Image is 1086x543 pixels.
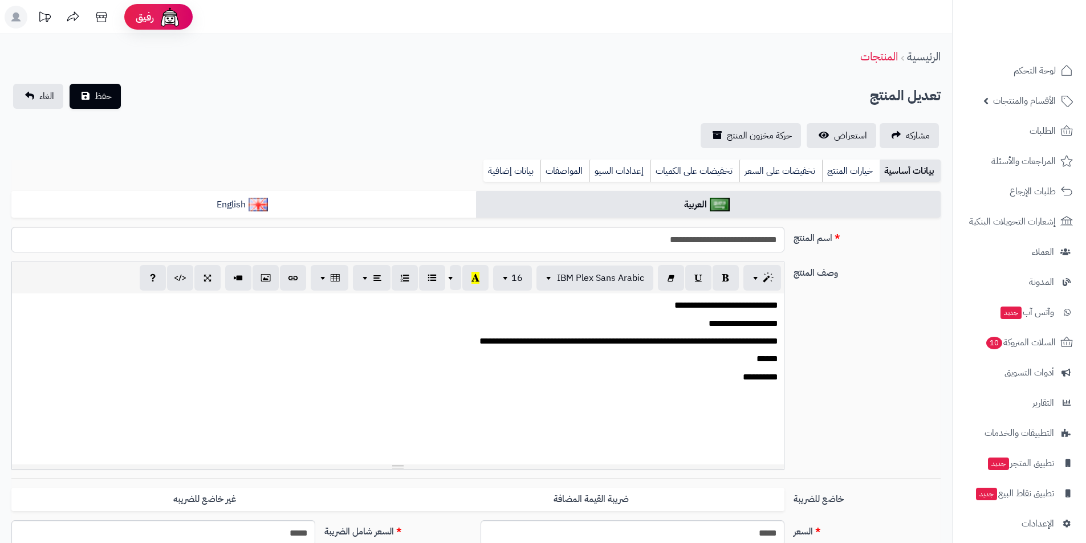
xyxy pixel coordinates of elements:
h2: تعديل المنتج [870,84,941,108]
a: المراجعات والأسئلة [959,148,1079,175]
span: الطلبات [1030,123,1056,139]
label: وصف المنتج [789,262,945,280]
span: العملاء [1032,244,1054,260]
a: تطبيق نقاط البيعجديد [959,480,1079,507]
a: استعراض [807,123,876,148]
a: وآتس آبجديد [959,299,1079,326]
span: 16 [511,271,523,285]
a: التقارير [959,389,1079,417]
a: طلبات الإرجاع [959,178,1079,205]
span: طلبات الإرجاع [1010,183,1056,199]
label: اسم المنتج [789,227,945,245]
a: العربية [476,191,941,219]
img: ai-face.png [158,6,181,28]
span: جديد [976,488,997,500]
a: لوحة التحكم [959,57,1079,84]
img: English [249,198,269,211]
a: تخفيضات على الكميات [650,160,739,182]
button: حفظ [70,84,121,109]
span: تطبيق المتجر [987,455,1054,471]
img: logo-2.png [1008,32,1075,56]
span: لوحة التحكم [1014,63,1056,79]
span: المراجعات والأسئلة [991,153,1056,169]
button: IBM Plex Sans Arabic [536,266,653,291]
button: 16 [493,266,532,291]
label: ضريبة القيمة المضافة [398,488,784,511]
span: جديد [988,458,1009,470]
label: خاضع للضريبة [789,488,945,506]
a: أدوات التسويق [959,359,1079,386]
span: أدوات التسويق [1004,365,1054,381]
span: التطبيقات والخدمات [985,425,1054,441]
a: مشاركه [880,123,939,148]
span: حفظ [95,89,112,103]
span: جديد [1000,307,1022,319]
a: الغاء [13,84,63,109]
a: العملاء [959,238,1079,266]
a: المنتجات [860,48,898,65]
a: إعدادات السيو [589,160,650,182]
a: المواصفات [540,160,589,182]
span: مشاركه [906,129,930,142]
a: بيانات أساسية [880,160,941,182]
span: استعراض [834,129,867,142]
a: English [11,191,476,219]
a: الإعدادات [959,510,1079,537]
label: السعر [789,520,945,538]
a: تحديثات المنصة [30,6,59,31]
span: إشعارات التحويلات البنكية [969,214,1056,230]
span: السلات المتروكة [985,334,1056,350]
img: العربية [710,198,730,211]
a: إشعارات التحويلات البنكية [959,208,1079,235]
span: وآتس آب [999,304,1054,320]
a: حركة مخزون المنتج [701,123,801,148]
a: الطلبات [959,117,1079,145]
a: التطبيقات والخدمات [959,419,1079,447]
span: IBM Plex Sans Arabic [557,271,644,285]
a: تخفيضات على السعر [739,160,822,182]
a: بيانات إضافية [483,160,540,182]
span: الإعدادات [1022,516,1054,532]
span: الأقسام والمنتجات [993,93,1056,109]
span: الغاء [39,89,54,103]
span: المدونة [1029,274,1054,290]
span: 10 [986,337,1002,349]
label: السعر شامل الضريبة [320,520,476,538]
a: تطبيق المتجرجديد [959,450,1079,477]
a: السلات المتروكة10 [959,329,1079,356]
label: غير خاضع للضريبه [11,488,398,511]
span: حركة مخزون المنتج [727,129,792,142]
a: المدونة [959,268,1079,296]
span: التقارير [1032,395,1054,411]
a: خيارات المنتج [822,160,880,182]
a: الرئيسية [907,48,941,65]
span: تطبيق نقاط البيع [975,485,1054,501]
span: رفيق [136,10,154,24]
